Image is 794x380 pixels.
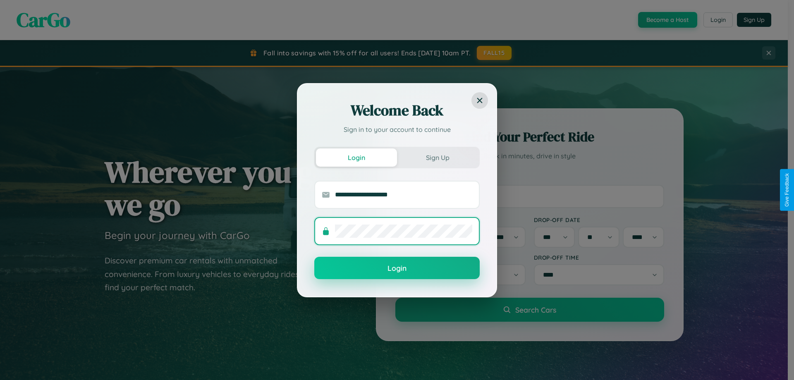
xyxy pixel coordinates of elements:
button: Login [314,257,480,279]
h2: Welcome Back [314,100,480,120]
button: Sign Up [397,148,478,167]
div: Give Feedback [784,173,790,207]
p: Sign in to your account to continue [314,124,480,134]
button: Login [316,148,397,167]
